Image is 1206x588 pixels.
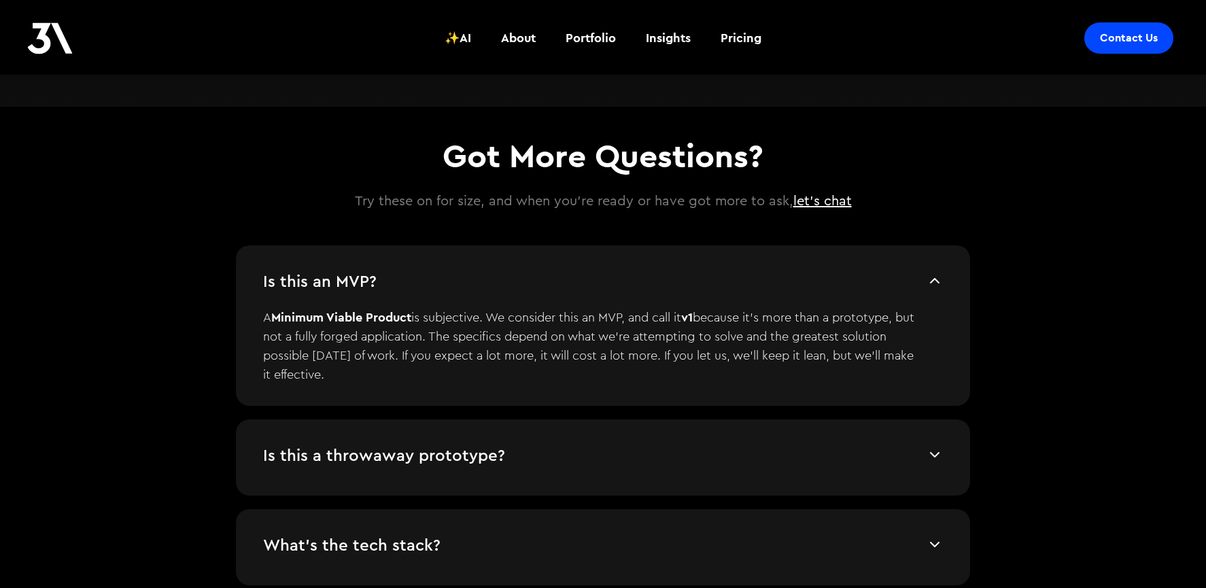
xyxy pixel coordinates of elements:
p: Try these on for size, and when you're ready or have got more to ask, [283,191,923,211]
a: Contact Us [1084,22,1173,54]
div: ✨AI [445,29,471,47]
strong: Minimum Viable Product [271,309,411,325]
a: Portfolio [557,13,624,63]
strong: What's the tech stack? [263,538,441,554]
a: ✨AI [436,13,479,63]
strong: v1 [681,309,693,325]
a: About [493,13,544,63]
strong: Is this an MVP? [263,274,377,290]
strong: Is this a throwaway prototype? [263,448,505,464]
div: Contact Us [1100,31,1158,45]
div: Insights [646,29,691,47]
a: Insights [638,13,699,63]
h1: Got More Questions? [365,141,841,171]
a: let's chat [793,194,852,208]
div: Pricing [721,29,761,47]
div: Portfolio [566,29,616,47]
div: About [501,29,536,47]
p: A is subjective. We consider this an MVP, and call it because it's more than a prototype, but not... [263,300,923,384]
a: Pricing [712,13,770,63]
